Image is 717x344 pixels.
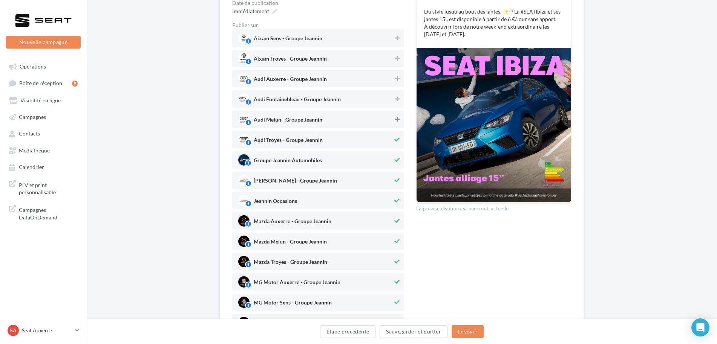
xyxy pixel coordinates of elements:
div: Publier sur [232,23,404,28]
div: Open Intercom Messenger [691,318,709,336]
span: Calendrier [19,164,44,170]
a: Campagnes DataOnDemand [5,202,82,224]
a: Calendrier [5,160,82,174]
button: Nouvelle campagne [6,36,81,49]
a: Boîte de réception9 [5,76,82,90]
button: Étape précédente [320,325,376,338]
span: Mazda Troyes - Groupe Jeannin [254,259,327,268]
a: SA Seat Auxerre [6,323,81,338]
span: Boîte de réception [19,80,62,87]
a: Campagnes [5,110,82,123]
div: La prévisualisation est non-contractuelle [416,202,571,212]
span: Groupe Jeannin Automobiles [254,158,322,166]
span: Contacts [19,131,40,137]
span: Médiathèque [19,147,50,154]
span: Immédiatement [232,8,269,14]
button: Sauvegarder et quitter [380,325,447,338]
a: Médiathèque [5,143,82,157]
p: Du style jusqu’au bout des jantes. ✨ La #SEATIbiza et ses jantes 15’’, est disponible à partir de... [424,8,564,38]
span: MG Motor Sens - Groupe Jeannin [254,300,332,308]
span: Aixam Sens - Groupe Jeannin [254,36,322,44]
span: Jeannin Occasions [254,198,297,207]
a: PLV et print personnalisable [5,177,82,199]
span: Audi Troyes - Groupe Jeannin [254,137,323,146]
span: MG Motor Auxerre - Groupe Jeannin [254,280,340,288]
span: Campagnes [19,114,46,120]
div: Date de publication [232,0,404,6]
span: Mazda Melun - Groupe Jeannin [254,239,327,247]
a: Visibilité en ligne [5,93,82,107]
span: PLV et print personnalisable [19,180,78,196]
span: Audi Melun - Groupe Jeannin [254,117,322,125]
span: Opérations [20,63,46,70]
a: Opérations [5,59,82,73]
span: Campagnes DataOnDemand [19,205,78,221]
button: Envoyer [452,325,484,338]
span: Mazda Auxerre - Groupe Jeannin [254,219,331,227]
a: Contacts [5,126,82,140]
span: SA [10,327,17,334]
span: Visibilité en ligne [20,97,61,104]
span: Aixam Troyes - Groupe Jeannin [254,56,327,64]
span: Audi Fontainebleau - Groupe Jeannin [254,97,341,105]
span: [PERSON_NAME] - Groupe Jeannin [254,178,337,186]
span: Audi Auxerre - Groupe Jeannin [254,76,327,85]
div: 9 [72,81,78,87]
p: Seat Auxerre [22,327,72,334]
